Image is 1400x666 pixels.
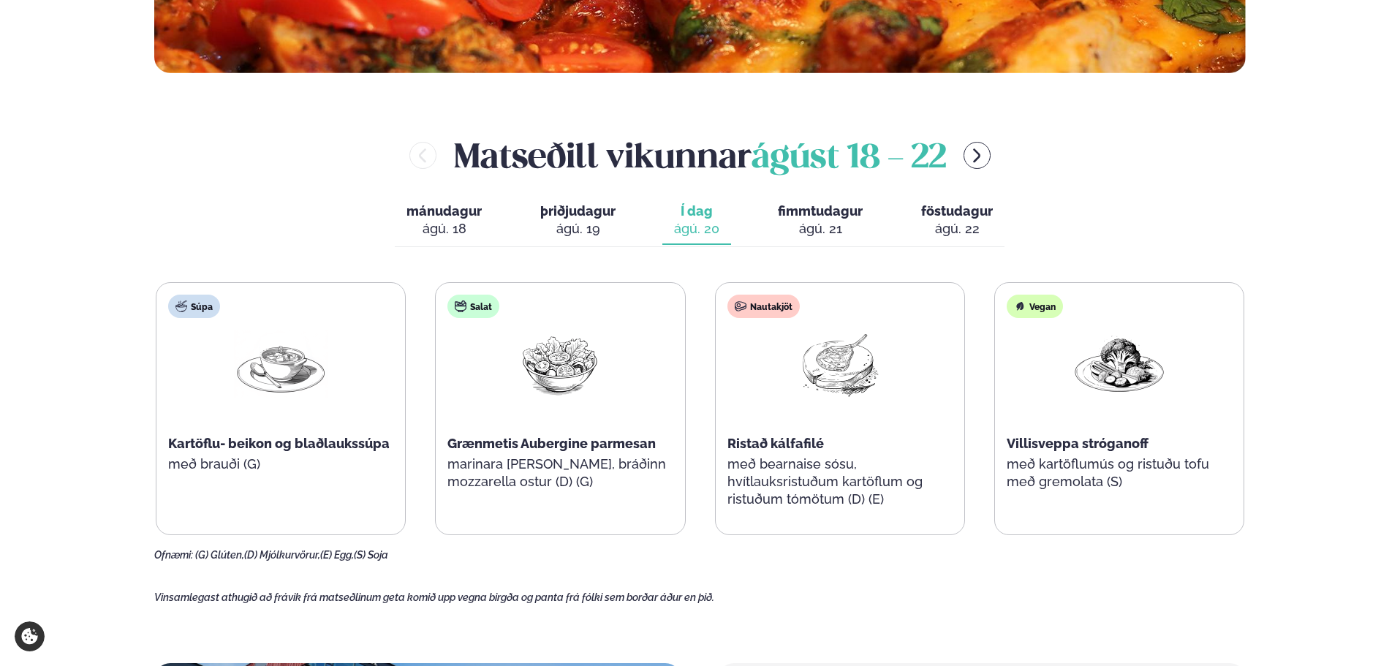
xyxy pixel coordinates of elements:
[455,300,466,312] img: salad.svg
[793,330,887,398] img: Lamb-Meat.png
[752,143,946,175] span: ágúst 18 - 22
[662,197,731,245] button: Í dag ágú. 20
[540,203,616,219] span: þriðjudagur
[529,197,627,245] button: þriðjudagur ágú. 19
[727,295,800,318] div: Nautakjöt
[727,436,824,451] span: Ristað kálfafilé
[406,203,482,219] span: mánudagur
[195,549,244,561] span: (G) Glúten,
[15,621,45,651] a: Cookie settings
[354,549,388,561] span: (S) Soja
[1014,300,1026,312] img: Vegan.svg
[154,549,193,561] span: Ofnæmi:
[766,197,874,245] button: fimmtudagur ágú. 21
[320,549,354,561] span: (E) Egg,
[406,220,482,238] div: ágú. 18
[409,142,436,169] button: menu-btn-left
[168,436,390,451] span: Kartöflu- beikon og blaðlaukssúpa
[921,220,993,238] div: ágú. 22
[447,455,673,491] p: marinara [PERSON_NAME], bráðinn mozzarella ostur (D) (G)
[244,549,320,561] span: (D) Mjólkurvörur,
[395,197,493,245] button: mánudagur ágú. 18
[778,220,863,238] div: ágú. 21
[447,295,499,318] div: Salat
[234,330,328,398] img: Soup.png
[154,591,714,603] span: Vinsamlegast athugið að frávik frá matseðlinum geta komið upp vegna birgða og panta frá fólki sem...
[674,220,719,238] div: ágú. 20
[513,330,607,398] img: Salad.png
[727,455,953,508] p: með bearnaise sósu, hvítlauksristuðum kartöflum og ristuðum tómötum (D) (E)
[1072,330,1166,398] img: Vegan.png
[168,455,393,473] p: með brauði (G)
[778,203,863,219] span: fimmtudagur
[540,220,616,238] div: ágú. 19
[921,203,993,219] span: föstudagur
[1007,295,1063,318] div: Vegan
[674,203,719,220] span: Í dag
[1007,436,1149,451] span: Villisveppa stróganoff
[454,132,946,179] h2: Matseðill vikunnar
[909,197,1004,245] button: föstudagur ágú. 22
[964,142,991,169] button: menu-btn-right
[175,300,187,312] img: soup.svg
[1007,455,1232,491] p: með kartöflumús og ristuðu tofu með gremolata (S)
[447,436,656,451] span: Grænmetis Aubergine parmesan
[168,295,220,318] div: Súpa
[735,300,746,312] img: beef.svg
